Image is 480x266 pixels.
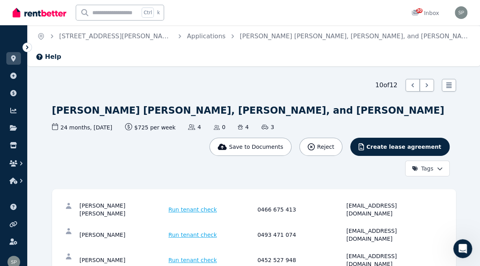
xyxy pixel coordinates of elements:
[157,9,160,16] span: k
[125,123,176,131] span: $725 per week
[65,213,93,219] span: Messages
[411,9,439,17] div: Inbox
[52,104,445,117] h1: [PERSON_NAME] [PERSON_NAME], [PERSON_NAME], and [PERSON_NAME]
[168,206,217,214] span: Run tenant check
[28,25,480,47] nav: Breadcrumb
[240,32,473,40] a: [PERSON_NAME] [PERSON_NAME], [PERSON_NAME], and [PERSON_NAME]
[35,52,61,62] button: Help
[17,213,35,219] span: Home
[168,231,217,239] span: Run tenant check
[11,150,146,164] div: How much does it cost?
[317,143,334,151] span: Reject
[16,167,132,176] div: Rental Payments - How They Work
[13,7,66,19] img: RentBetter
[52,123,112,131] span: 24 months , [DATE]
[94,13,110,28] img: Profile image for Jeremy
[16,56,142,69] p: Hi [PERSON_NAME]
[258,202,344,217] div: 0466 675 413
[214,123,226,131] span: 0
[8,93,150,123] div: Send us a messageWe typically reply in under 30 minutes
[346,202,433,217] div: [EMAIL_ADDRESS][DOMAIN_NAME]
[375,81,397,90] span: 10 of 12
[16,100,132,108] div: Send us a message
[16,69,142,83] p: How can we help?
[16,135,64,143] span: Search for help
[238,123,248,131] span: 4
[453,239,472,258] iframe: Intercom live chat
[105,193,158,225] button: Help
[229,143,283,151] span: Save to Documents
[124,13,140,28] img: Profile image for Earl
[416,8,422,13] span: 30
[52,193,105,225] button: Messages
[261,123,274,131] span: 3
[258,227,344,243] div: 0493 471 074
[80,202,166,217] div: [PERSON_NAME] [PERSON_NAME]
[168,256,217,264] span: Run tenant check
[412,165,433,172] span: Tags
[11,164,146,179] div: Rental Payments - How They Work
[16,108,132,116] div: We typically reply in under 30 minutes
[16,182,132,190] div: Lease Agreement
[11,131,146,146] button: Search for help
[209,138,291,156] button: Save to Documents
[59,32,174,40] a: [STREET_ADDRESS][PERSON_NAME]
[125,213,138,219] span: Help
[366,143,441,151] span: Create lease agreement
[142,7,154,18] span: Ctrl
[16,15,73,28] img: logo
[109,13,125,28] img: Profile image for Rochelle
[299,138,342,156] button: Reject
[187,32,226,40] a: Applications
[11,179,146,193] div: Lease Agreement
[350,138,449,156] button: Create lease agreement
[346,227,433,243] div: [EMAIL_ADDRESS][DOMAIN_NAME]
[80,227,166,243] div: [PERSON_NAME]
[188,123,201,131] span: 4
[405,161,450,176] button: Tags
[6,43,31,49] span: ORGANISE
[16,153,132,161] div: How much does it cost?
[455,6,467,19] img: Steven Purcell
